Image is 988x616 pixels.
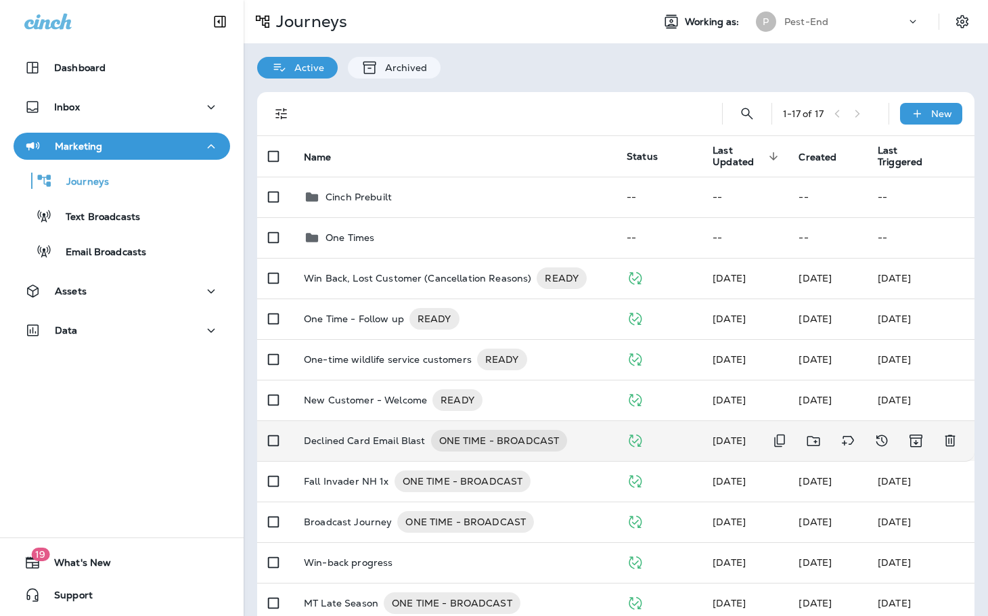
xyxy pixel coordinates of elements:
button: Move to folder [800,427,828,455]
button: Dashboard [14,54,230,81]
span: Frank Carreno [799,313,832,325]
p: Cinch Prebuilt [325,192,392,202]
td: -- [616,177,702,217]
span: Last Triggered [878,145,940,168]
span: Frank Carreno [799,556,832,569]
span: Courtney Carace [713,516,746,528]
div: READY [477,349,527,370]
span: ONE TIME - BROADCAST [397,515,534,529]
p: Dashboard [54,62,106,73]
p: Declined Card Email Blast [304,430,426,452]
span: ONE TIME - BROADCAST [384,596,520,610]
span: Working as: [685,16,742,28]
div: READY [432,389,482,411]
span: Patrick Nicholson [713,435,746,447]
span: What's New [41,557,111,573]
button: Filters [268,100,295,127]
span: Published [627,596,644,608]
span: Frank Carreno [713,272,746,284]
span: 19 [31,548,49,561]
div: READY [537,267,587,289]
button: Delete [937,427,964,455]
button: Search Journeys [734,100,761,127]
span: Frank Carreno [713,353,746,366]
td: -- [867,217,974,258]
p: Data [55,325,78,336]
button: Duplicate [766,427,793,455]
div: ONE TIME - BROADCAST [397,511,534,533]
span: Published [627,271,644,283]
td: -- [788,177,867,217]
td: [DATE] [867,380,974,420]
td: -- [702,217,788,258]
span: Last Updated [713,145,782,168]
button: Data [14,317,230,344]
td: [DATE] [867,542,974,583]
button: Add tags [834,427,861,455]
div: ONE TIME - BROADCAST [431,430,568,452]
span: Courtney Carace [799,475,832,487]
p: Win Back, Lost Customer (Cancellation Reasons) [304,267,531,289]
td: [DATE] [867,502,974,542]
div: READY [409,308,459,330]
div: 1 - 17 of 17 [783,108,824,119]
span: Published [627,311,644,324]
button: Archive [902,427,930,455]
td: [DATE] [867,258,974,299]
p: Archived [378,62,427,73]
span: Name [304,151,349,163]
span: Frank Carreno [713,556,746,569]
p: Text Broadcasts [52,211,140,224]
span: ONE TIME - BROADCAST [431,434,568,447]
span: Last Triggered [878,145,922,168]
p: Pest-End [784,16,828,27]
span: Frank Carreno [799,516,832,528]
span: Courtney Carace [799,597,832,609]
span: READY [537,271,587,285]
button: Marketing [14,133,230,160]
td: [DATE] [867,299,974,339]
p: MT Late Season [304,592,378,614]
button: Settings [950,9,974,34]
span: Frank Carreno [799,272,832,284]
td: -- [867,177,974,217]
span: Published [627,393,644,405]
span: READY [409,312,459,326]
p: Email Broadcasts [52,246,146,259]
button: Journeys [14,167,230,195]
span: Courtney Carace [799,353,832,366]
div: P [756,12,776,32]
span: Published [627,474,644,486]
td: [DATE] [867,461,974,502]
button: Email Broadcasts [14,237,230,265]
div: ONE TIME - BROADCAST [384,592,520,614]
button: 19What's New [14,549,230,576]
p: Journeys [53,176,109,189]
p: Broadcast Journey [304,511,392,533]
p: New [931,108,952,119]
button: Collapse Sidebar [201,8,239,35]
p: New Customer - Welcome [304,389,427,411]
button: Support [14,581,230,609]
span: Frank Carreno [799,394,832,406]
button: Inbox [14,93,230,120]
p: Marketing [55,141,102,152]
span: READY [432,393,482,407]
span: Frank Carreno [713,313,746,325]
button: View Changelog [868,427,895,455]
span: Created [799,152,836,163]
p: One Time - Follow up [304,308,404,330]
span: Courtney Carace [713,475,746,487]
span: READY [477,353,527,366]
span: Published [627,433,644,445]
td: -- [616,217,702,258]
span: Published [627,352,644,364]
td: -- [788,217,867,258]
p: One-time wildlife service customers [304,349,472,370]
span: Courtney Carace [713,597,746,609]
p: Assets [55,286,87,296]
td: [DATE] [867,339,974,380]
span: Status [627,150,658,162]
span: Created [799,151,854,163]
p: Inbox [54,102,80,112]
